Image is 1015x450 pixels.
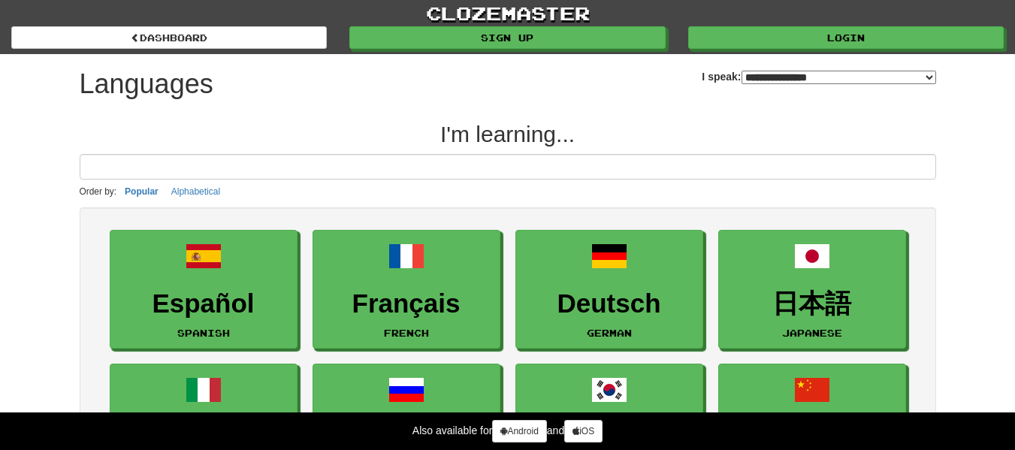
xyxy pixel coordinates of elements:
[80,69,213,99] h1: Languages
[313,230,500,349] a: FrançaisFrench
[11,26,327,49] a: dashboard
[515,230,703,349] a: DeutschGerman
[349,26,665,49] a: Sign up
[120,183,163,200] button: Popular
[110,230,298,349] a: EspañolSpanish
[384,328,429,338] small: French
[742,71,936,84] select: I speak:
[492,420,546,442] a: Android
[177,328,230,338] small: Spanish
[118,289,289,319] h3: Español
[727,289,898,319] h3: 日本語
[80,122,936,146] h2: I'm learning...
[702,69,935,84] label: I speak:
[688,26,1004,49] a: Login
[587,328,632,338] small: German
[524,289,695,319] h3: Deutsch
[782,328,842,338] small: Japanese
[718,230,906,349] a: 日本語Japanese
[321,289,492,319] h3: Français
[167,183,225,200] button: Alphabetical
[80,186,117,197] small: Order by:
[564,420,603,442] a: iOS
